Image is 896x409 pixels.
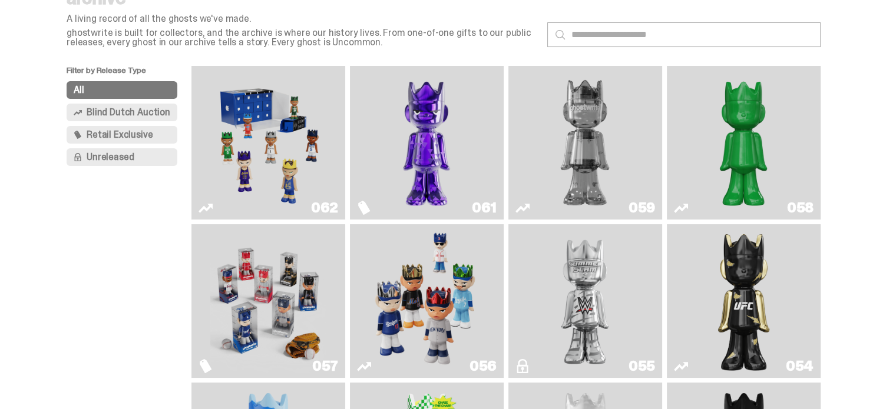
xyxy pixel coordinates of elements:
img: Two [527,71,643,215]
a: Schrödinger's ghost: Sunday Green [674,71,814,215]
span: Blind Dutch Auction [87,108,170,117]
div: 062 [311,201,338,215]
a: I Was There SummerSlam [515,229,655,373]
img: Game Face (2025) [369,229,484,373]
a: Game Face (2025) [199,229,338,373]
a: Game Face (2025) [357,229,497,373]
div: 054 [786,359,814,373]
div: 057 [312,359,338,373]
div: 061 [472,201,497,215]
a: Ruby [674,229,814,373]
span: Unreleased [87,152,134,162]
img: Game Face (2025) [210,229,326,373]
span: Retail Exclusive [87,130,153,139]
img: Ruby [713,229,775,373]
p: ghostwrite is built for collectors, and the archive is where our history lives. From one-of-one g... [67,28,538,47]
div: 058 [787,201,814,215]
a: Two [515,71,655,215]
img: I Was There SummerSlam [527,229,643,373]
p: A living record of all the ghosts we've made. [67,14,538,24]
img: Schrödinger's ghost: Sunday Green [686,71,801,215]
span: All [74,85,84,95]
button: Unreleased [67,148,177,166]
p: Filter by Release Type [67,66,191,81]
a: Fantasy [357,71,497,215]
img: Game Face (2025) [210,71,326,215]
button: Blind Dutch Auction [67,104,177,121]
div: 059 [629,201,655,215]
button: Retail Exclusive [67,126,177,144]
button: All [67,81,177,99]
a: Game Face (2025) [199,71,338,215]
img: Fantasy [369,71,484,215]
div: 056 [470,359,497,373]
div: 055 [629,359,655,373]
